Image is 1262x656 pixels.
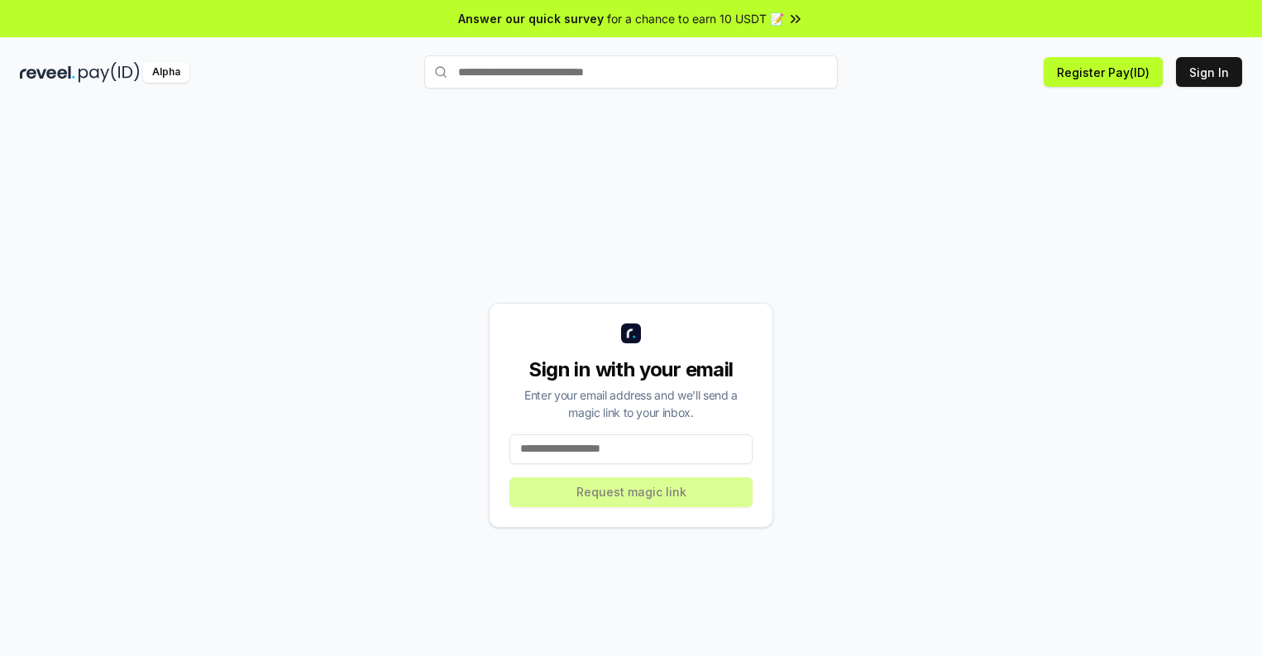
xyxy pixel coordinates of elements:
span: for a chance to earn 10 USDT 📝 [607,10,784,27]
img: logo_small [621,323,641,343]
span: Answer our quick survey [458,10,604,27]
div: Sign in with your email [509,357,753,383]
button: Register Pay(ID) [1044,57,1163,87]
img: reveel_dark [20,62,75,83]
div: Enter your email address and we’ll send a magic link to your inbox. [509,386,753,421]
div: Alpha [143,62,189,83]
button: Sign In [1176,57,1242,87]
img: pay_id [79,62,140,83]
